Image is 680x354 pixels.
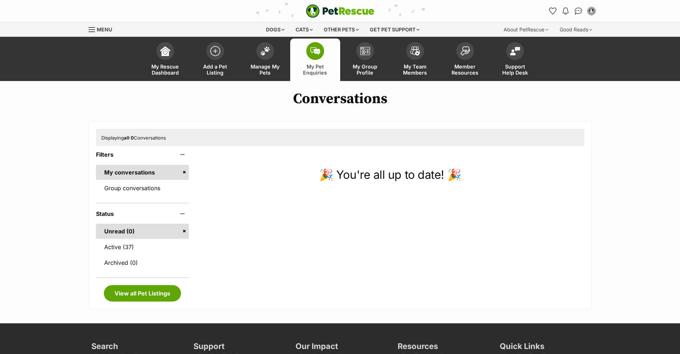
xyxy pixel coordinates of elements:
header: Filters [96,151,189,158]
img: add-pet-listing-icon-0afa8454b4691262ce3f59096e99ab1cd57d4a30225e0717b998d2c9b9846f56.svg [210,46,220,56]
a: My Pet Enquiries [290,39,340,81]
img: member-resources-icon-8e73f808a243e03378d46382f2149f9095a855e16c252ad45f914b54edf8863c.svg [460,46,470,56]
a: PetRescue [306,4,374,18]
a: My Group Profile [340,39,390,81]
img: pet-enquiries-icon-7e3ad2cf08bfb03b45e93fb7055b45f3efa6380592205ae92323e6603595dc1f.svg [310,47,320,55]
a: My conversations [96,165,189,180]
a: View all Pet Listings [104,285,181,302]
span: Support Help Desk [499,64,531,76]
a: Manage My Pets [240,39,290,81]
span: Member Resources [449,64,481,76]
div: Get pet support [365,22,424,37]
a: Conversations [573,5,584,17]
img: manage-my-pets-icon-02211641906a0b7f246fdf0571729dbe1e7629f14944591b6c1af311fb30b64b.svg [260,46,270,56]
img: team-members-icon-5396bd8760b3fe7c0b43da4ab00e1e3bb1a5d9ba89233759b79545d2d3fc5d0d.svg [410,46,420,56]
img: group-profile-icon-3fa3cf56718a62981997c0bc7e787c4b2cf8bcc04b72c1350f741eb67cf2f40e.svg [360,47,370,55]
a: Menu [89,22,117,35]
a: Group conversations [96,181,189,196]
div: Other pets [319,22,364,37]
a: Member Resources [440,39,490,81]
img: help-desk-icon-fdf02630f3aa405de69fd3d07c3f3aa587a6932b1a1747fa1d2bba05be0121f9.svg [510,47,520,55]
div: About PetRescue [499,22,553,37]
img: chat-41dd97257d64d25036548639549fe6c8038ab92f7586957e7f3b1b290dea8141.svg [575,7,582,15]
div: Good Reads [555,22,597,37]
div: Dogs [261,22,289,37]
span: Add a Pet Listing [199,64,231,76]
img: notifications-46538b983faf8c2785f20acdc204bb7945ddae34d4c08c2a6579f10ce5e182be.svg [563,7,568,15]
a: Add a Pet Listing [190,39,240,81]
img: Rachel Lee profile pic [588,7,595,15]
p: 🎉 You're all up to date! 🎉 [196,166,584,183]
img: logo-e224e6f780fb5917bec1dbf3a21bbac754714ae5b6737aabdf751b685950b380.svg [306,4,374,18]
a: Support Help Desk [490,39,540,81]
a: My Team Members [390,39,440,81]
strong: all 0 [124,135,134,141]
a: Favourites [547,5,559,17]
span: Displaying Conversations [101,135,166,141]
ul: Account quick links [547,5,597,17]
span: Menu [97,26,112,32]
span: My Rescue Dashboard [149,64,181,76]
span: My Pet Enquiries [299,64,331,76]
a: Active (37) [96,239,189,254]
img: dashboard-icon-eb2f2d2d3e046f16d808141f083e7271f6b2e854fb5c12c21221c1fb7104beca.svg [160,46,170,56]
button: My account [586,5,597,17]
span: My Group Profile [349,64,381,76]
div: Cats [291,22,318,37]
a: Unread (0) [96,224,189,239]
button: Notifications [560,5,571,17]
span: My Team Members [399,64,431,76]
header: Status [96,211,189,217]
a: My Rescue Dashboard [140,39,190,81]
a: Archived (0) [96,255,189,270]
span: Manage My Pets [249,64,281,76]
